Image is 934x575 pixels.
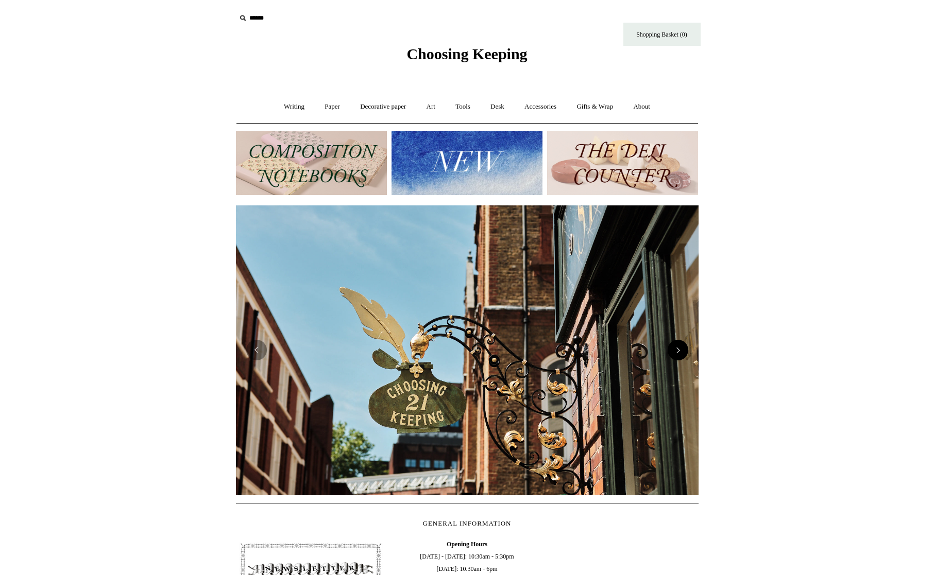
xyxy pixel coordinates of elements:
[478,493,488,495] button: Page 3
[668,340,688,360] button: Next
[547,131,698,195] img: The Deli Counter
[236,205,699,496] img: Copyright Choosing Keeping 20190711 LS Homepage 7.jpg__PID:4c49fdcc-9d5f-40e8-9753-f5038b35abb7
[446,93,480,120] a: Tools
[447,541,487,548] b: Opening Hours
[406,45,527,62] span: Choosing Keeping
[246,340,267,360] button: Previous
[275,93,314,120] a: Writing
[236,131,387,195] img: 202302 Composition ledgers.jpg__PID:69722ee6-fa44-49dd-a067-31375e5d54ec
[481,93,514,120] a: Desk
[423,519,512,527] span: GENERAL INFORMATION
[392,131,542,195] img: New.jpg__PID:f73bdf93-380a-4a35-bcfe-7823039498e1
[624,93,659,120] a: About
[351,93,415,120] a: Decorative paper
[447,493,457,495] button: Page 1
[515,93,566,120] a: Accessories
[417,93,445,120] a: Art
[315,93,349,120] a: Paper
[567,93,622,120] a: Gifts & Wrap
[623,23,701,46] a: Shopping Basket (0)
[462,493,472,495] button: Page 2
[406,54,527,61] a: Choosing Keeping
